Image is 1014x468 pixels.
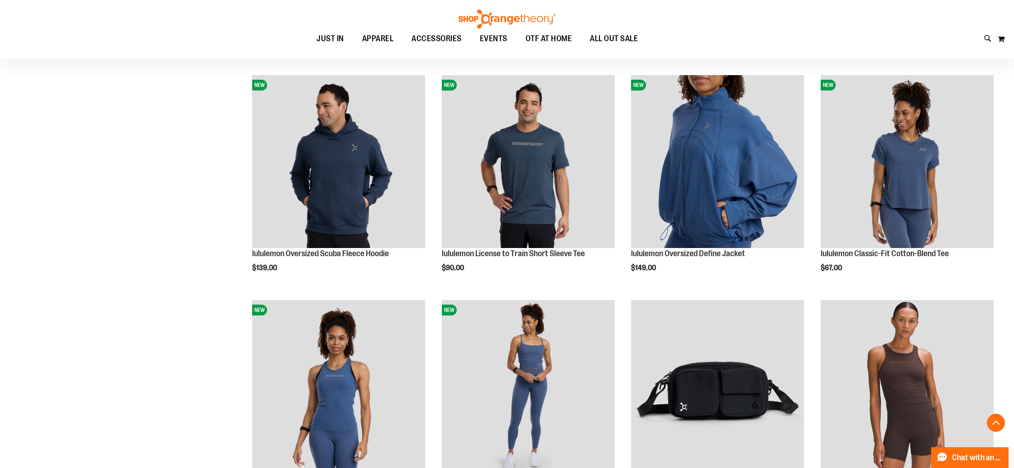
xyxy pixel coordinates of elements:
[442,249,585,258] a: lululemon License to Train Short Sleeve Tee
[631,75,804,249] a: lululemon Oversized Define JacketNEW
[457,10,557,29] img: Shop Orangetheory
[952,454,1003,462] span: Chat with an Expert
[821,264,843,272] span: $67.00
[590,29,638,49] span: ALL OUT SALE
[252,75,425,248] img: lululemon Oversized Scuba Fleece Hoodie
[821,75,994,249] a: lululemon Classic-Fit Cotton-Blend TeeNEW
[442,80,457,91] span: NEW
[631,264,657,272] span: $149.00
[631,249,745,258] a: lululemon Oversized Define Jacket
[526,29,572,49] span: OTF AT HOME
[442,75,615,249] a: lululemon License to Train Short Sleeve TeeNEW
[252,305,267,315] span: NEW
[931,447,1009,468] button: Chat with an Expert
[252,249,389,258] a: lululemon Oversized Scuba Fleece Hoodie
[631,80,646,91] span: NEW
[442,305,457,315] span: NEW
[442,75,615,248] img: lululemon License to Train Short Sleeve Tee
[480,29,507,49] span: EVENTS
[821,80,836,91] span: NEW
[316,29,344,49] span: JUST IN
[362,29,394,49] span: APPAREL
[631,75,804,248] img: lululemon Oversized Define Jacket
[252,264,278,272] span: $139.00
[987,414,1005,432] button: Back To Top
[442,264,465,272] span: $90.00
[821,75,994,248] img: lululemon Classic-Fit Cotton-Blend Tee
[627,71,808,295] div: product
[248,71,430,295] div: product
[252,80,267,91] span: NEW
[411,29,462,49] span: ACCESSORIES
[821,249,949,258] a: lululemon Classic-Fit Cotton-Blend Tee
[437,71,619,295] div: product
[816,71,998,295] div: product
[252,75,425,249] a: lululemon Oversized Scuba Fleece HoodieNEW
